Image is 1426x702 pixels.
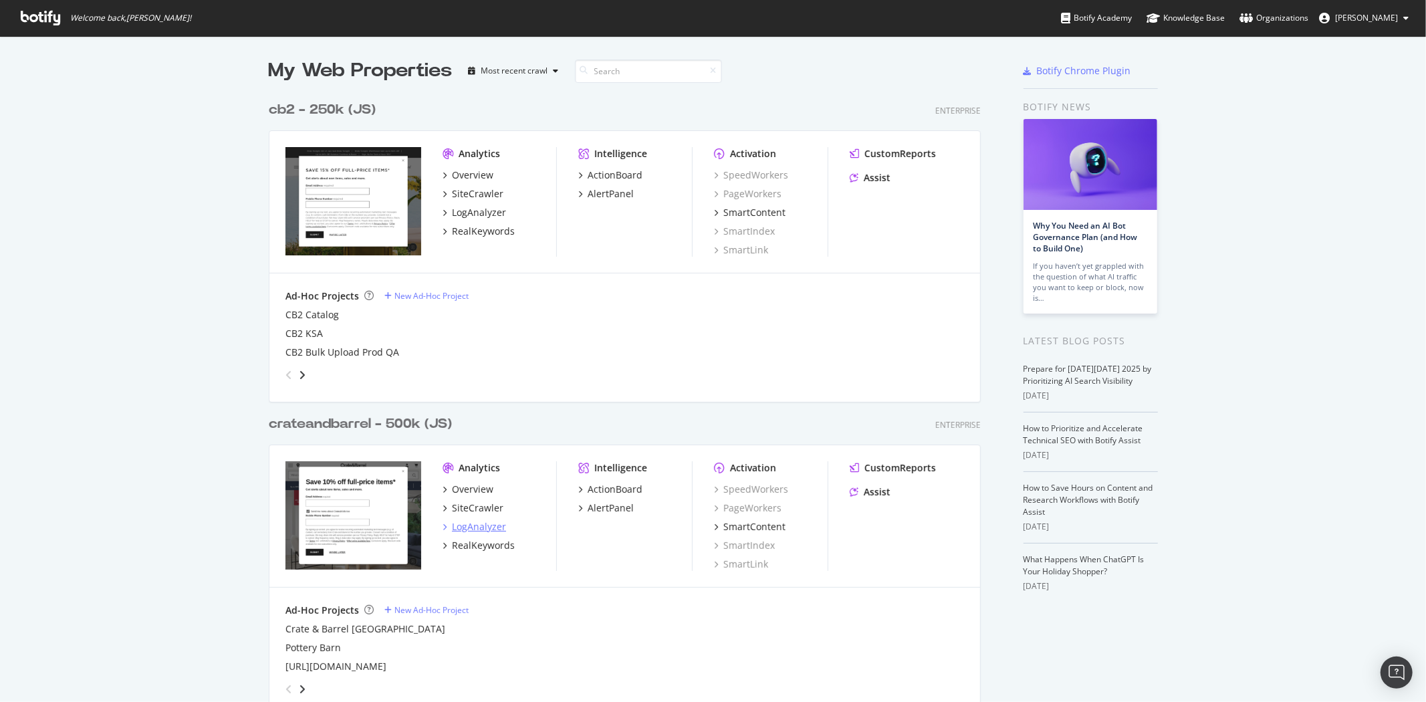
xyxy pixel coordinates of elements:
[1024,390,1158,402] div: [DATE]
[285,461,421,570] img: crateandbarrel.com
[594,461,647,475] div: Intelligence
[384,604,469,616] a: New Ad-Hoc Project
[1024,521,1158,533] div: [DATE]
[452,501,503,515] div: SiteCrawler
[443,168,493,182] a: Overview
[280,679,298,700] div: angle-left
[723,520,786,534] div: SmartContent
[298,368,307,382] div: angle-right
[70,13,191,23] span: Welcome back, [PERSON_NAME] !
[588,483,642,496] div: ActionBoard
[269,415,457,434] a: crateandbarrel - 500k (JS)
[588,168,642,182] div: ActionBoard
[1034,220,1138,254] a: Why You Need an AI Bot Governance Plan (and How to Build One)
[935,105,981,116] div: Enterprise
[285,289,359,303] div: Ad-Hoc Projects
[1024,423,1143,446] a: How to Prioritize and Accelerate Technical SEO with Botify Assist
[1308,7,1419,29] button: [PERSON_NAME]
[850,171,890,185] a: Assist
[1034,261,1147,304] div: If you haven’t yet grappled with the question of what AI traffic you want to keep or block, now is…
[578,501,634,515] a: AlertPanel
[269,100,376,120] div: cb2 - 250k (JS)
[1239,11,1308,25] div: Organizations
[1024,334,1158,348] div: Latest Blog Posts
[452,187,503,201] div: SiteCrawler
[578,168,642,182] a: ActionBoard
[1024,554,1145,577] a: What Happens When ChatGPT Is Your Holiday Shopper?
[578,187,634,201] a: AlertPanel
[452,168,493,182] div: Overview
[714,520,786,534] a: SmartContent
[588,501,634,515] div: AlertPanel
[714,539,775,552] a: SmartIndex
[714,187,782,201] a: PageWorkers
[714,168,788,182] a: SpeedWorkers
[714,501,782,515] a: PageWorkers
[452,539,515,552] div: RealKeywords
[714,243,768,257] div: SmartLink
[298,683,307,696] div: angle-right
[594,147,647,160] div: Intelligence
[443,483,493,496] a: Overview
[714,558,768,571] a: SmartLink
[578,483,642,496] a: ActionBoard
[588,187,634,201] div: AlertPanel
[714,206,786,219] a: SmartContent
[1381,657,1413,689] div: Open Intercom Messenger
[280,364,298,386] div: angle-left
[452,206,506,219] div: LogAnalyzer
[443,520,506,534] a: LogAnalyzer
[269,100,381,120] a: cb2 - 250k (JS)
[1024,449,1158,461] div: [DATE]
[394,290,469,302] div: New Ad-Hoc Project
[864,147,936,160] div: CustomReports
[935,419,981,431] div: Enterprise
[723,206,786,219] div: SmartContent
[864,485,890,499] div: Assist
[1037,64,1131,78] div: Botify Chrome Plugin
[864,171,890,185] div: Assist
[269,57,453,84] div: My Web Properties
[714,225,775,238] a: SmartIndex
[285,308,339,322] a: CB2 Catalog
[864,461,936,475] div: CustomReports
[1335,12,1398,23] span: Brian Freiesleben
[285,622,445,636] div: Crate & Barrel [GEOGRAPHIC_DATA]
[1024,100,1158,114] div: Botify news
[730,461,776,475] div: Activation
[459,461,500,475] div: Analytics
[459,147,500,160] div: Analytics
[443,539,515,552] a: RealKeywords
[443,187,503,201] a: SiteCrawler
[285,327,323,340] a: CB2 KSA
[850,147,936,160] a: CustomReports
[1024,64,1131,78] a: Botify Chrome Plugin
[443,206,506,219] a: LogAnalyzer
[463,60,564,82] button: Most recent crawl
[714,483,788,496] a: SpeedWorkers
[452,520,506,534] div: LogAnalyzer
[481,67,548,75] div: Most recent crawl
[575,60,722,83] input: Search
[394,604,469,616] div: New Ad-Hoc Project
[443,225,515,238] a: RealKeywords
[285,346,399,359] a: CB2 Bulk Upload Prod QA
[269,415,452,434] div: crateandbarrel - 500k (JS)
[285,641,341,655] a: Pottery Barn
[1024,580,1158,592] div: [DATE]
[285,660,386,673] a: [URL][DOMAIN_NAME]
[1024,119,1157,210] img: Why You Need an AI Bot Governance Plan (and How to Build One)
[850,485,890,499] a: Assist
[285,147,421,255] img: cb2.com
[384,290,469,302] a: New Ad-Hoc Project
